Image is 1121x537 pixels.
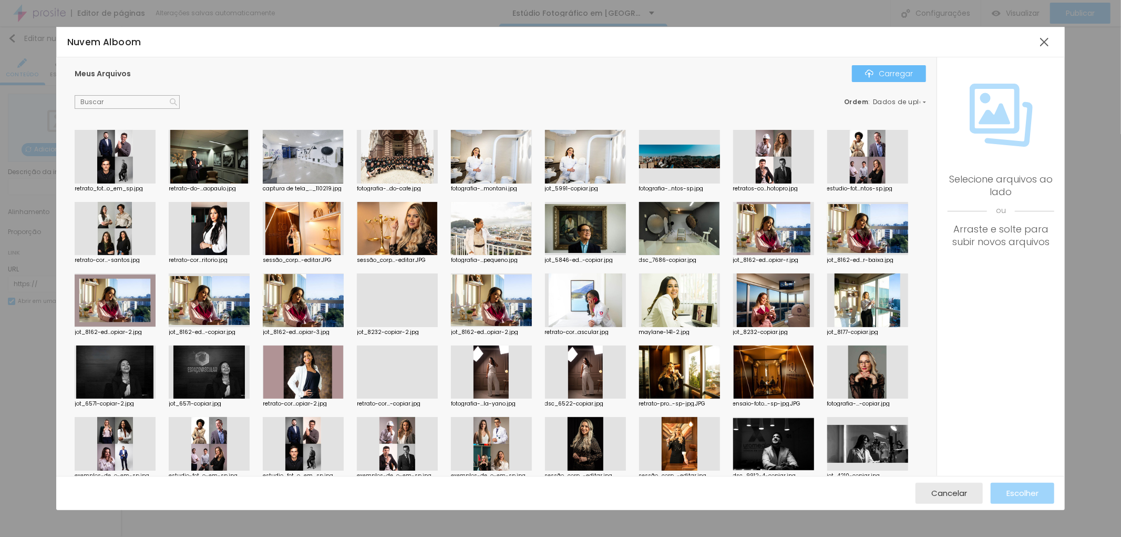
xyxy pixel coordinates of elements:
font: retrato-do-...aopaulo.jpg [169,185,236,192]
font: retrato-cor...-copiar.jpg [357,400,420,408]
font: Meus Arquivos [75,68,131,79]
font: ou [996,205,1006,216]
font: retratos-co...hotopro.jpg [733,185,798,192]
font: jot_8162-ed...r-baixa.jpg [827,256,894,264]
font: fotografia-...la-yano.jpg [451,400,516,408]
font: fotografia-...montani.jpg [451,185,517,192]
font: sessão_corp...-editar.JPG [263,256,332,264]
font: retrato-cor...ascular.jpg [545,328,609,336]
font: Carregar [879,68,913,79]
font: jot_8162-ed...opiar-2.jpg [451,328,518,336]
font: retrato-cor...ritorio.jpg [169,256,228,264]
font: retrato_fot...o_em_sp.jpg [75,185,143,192]
font: dsc_7686-copiar.jpg [639,256,697,264]
font: retrato-cor...opiar-2.jpg [263,400,327,408]
font: Selecione arquivos ao lado [949,173,1053,198]
font: ensaio-foto...-sp-jpg.JPG [733,400,801,408]
font: : [868,97,870,106]
font: retrato-cor...-santos.jpg [75,256,140,264]
font: retrato-pro...-sp-jpg.JPG [639,400,706,408]
font: Ordem [844,97,869,106]
font: jot_8232-copiar-2.jpg [357,328,419,336]
font: fotografia-...ntos-sp.jpg [639,185,704,192]
font: jot_5991-copiar.jpg [545,185,599,192]
font: dsc_6522-copiar.jpg [545,400,604,408]
font: Arraste e solte para subir novos arquivos [952,222,1050,248]
font: maylane-141-2.jpg [639,328,690,336]
font: jot_6571-copiar.jpg [169,400,221,408]
font: jot_6571-copiar-2.jpg [75,400,134,408]
button: ÍconeCarregar [852,65,926,82]
font: jot_8162-ed...-copiar.jpg [169,328,235,336]
font: Dados de upload [873,97,934,106]
font: jot_8162-ed...opiar-r.jpg [733,256,799,264]
font: fotografia-...do-cafe.jpg [357,185,421,192]
font: jot_8162-ed...opiar-2.jpg [75,328,142,336]
img: Ícone [865,69,873,78]
font: Escolher [1006,488,1038,499]
font: fotografia-...pequeno.jpg [451,256,518,264]
button: Escolher [991,483,1054,504]
font: estudio-fot...ntos-sp.jpg [827,185,893,192]
font: captura de tela_..._110219.jpg [263,185,342,192]
img: Ícone [970,84,1033,147]
font: jot_8177-copiar.jpg [827,328,879,336]
font: jot_8162-ed...opiar-3.jpg [263,328,330,336]
font: Nuvem Alboom [67,36,141,48]
font: jot_8232-copiar.jpg [733,328,788,336]
font: fotografia-...-copiar.jpg [827,400,890,408]
font: jot_5846-ed...-copiar.jpg [545,256,613,264]
button: Cancelar [916,483,983,504]
font: Cancelar [931,488,967,499]
font: sessão_corp...-editar.JPG [357,256,426,264]
img: Ícone [170,98,177,106]
input: Buscar [75,95,180,109]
